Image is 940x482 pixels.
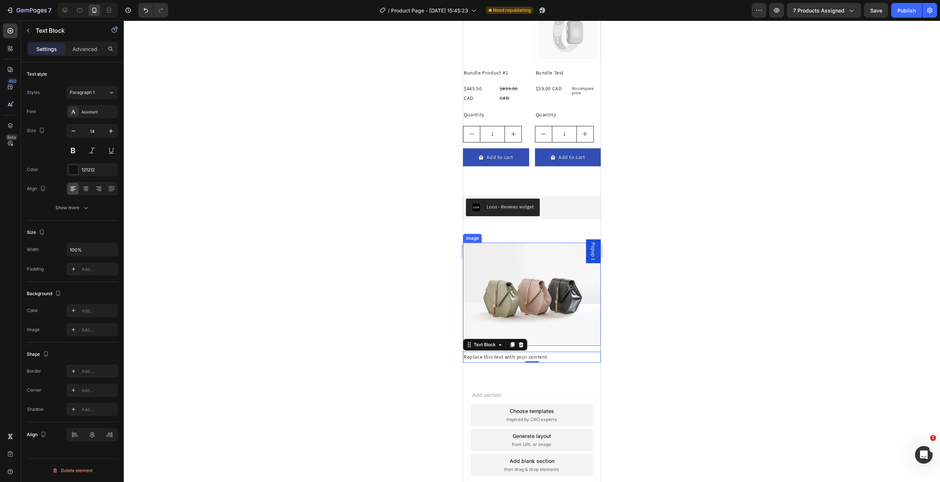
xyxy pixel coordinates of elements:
p: No compare price [109,66,135,75]
div: Add blank section [47,436,91,444]
div: Publish [897,7,916,14]
div: Shape [27,349,50,359]
span: Save [870,7,882,14]
div: Loox - Reviews widget [23,182,71,190]
div: Border [27,368,41,374]
div: Assistant [82,109,116,115]
p: Text Block [36,26,98,35]
div: 450 [7,78,18,84]
span: inspired by CRO experts [43,396,94,402]
div: Show more [55,204,90,211]
span: / [388,7,390,14]
div: Text Block [9,321,34,327]
div: 121212 [82,167,116,173]
div: Generate layout [50,412,88,419]
div: Add... [82,327,116,333]
span: Paragraph 1 [70,89,95,96]
div: Undo/Redo [138,3,168,18]
button: Add to cart [72,128,138,146]
div: Font [27,108,36,115]
div: Delete element [52,466,93,475]
span: Need republishing [493,7,531,14]
button: decrement [72,106,89,122]
div: Align [27,430,48,440]
span: then drag & drop elements [41,446,96,452]
div: Add... [82,368,116,375]
span: from URL or image [49,421,88,427]
div: Image [27,326,40,333]
div: Add to cart [95,132,122,141]
span: Product Page - [DATE] 15:45:23 [391,7,468,14]
div: Choose templates [47,387,91,394]
iframe: Intercom live chat [915,446,933,464]
div: Add... [82,387,116,394]
button: Loox - Reviews widget [3,178,77,196]
div: Size [27,126,46,136]
p: 7 [48,6,51,15]
div: Add... [82,406,116,413]
div: Add... [82,308,116,314]
span: 1 [930,435,936,441]
div: Add... [82,266,116,273]
button: Save [864,3,888,18]
div: Padding [27,266,44,272]
div: Color [27,307,38,314]
div: Styles [27,89,40,96]
button: 7 products assigned [787,3,861,18]
div: $59.00 CAD [72,63,100,73]
div: Size [27,228,46,238]
h2: Bundle Test [72,48,138,57]
span: 7 products assigned [793,7,845,14]
p: Advanced [72,45,97,53]
button: Show more [27,201,118,214]
button: Publish [891,3,922,18]
div: Color [27,166,38,173]
span: Add section [6,370,41,378]
p: Settings [36,45,57,53]
div: Corner [27,387,41,394]
button: 7 [3,3,55,18]
div: Image [1,214,17,221]
div: Text style [27,71,47,77]
div: Width [27,246,39,253]
button: Delete element [27,465,118,476]
div: Align [27,184,47,194]
div: Quantity [72,89,138,99]
img: loox.png [9,182,18,191]
div: Shadow [27,406,44,413]
input: Auto [67,243,117,256]
iframe: To enrich screen reader interactions, please activate Accessibility in Grammarly extension settings [463,21,601,482]
button: Paragraph 1 [66,86,118,99]
input: quantity [89,106,114,122]
div: Beta [6,134,18,140]
button: increment [114,106,130,122]
div: Background [27,289,62,299]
